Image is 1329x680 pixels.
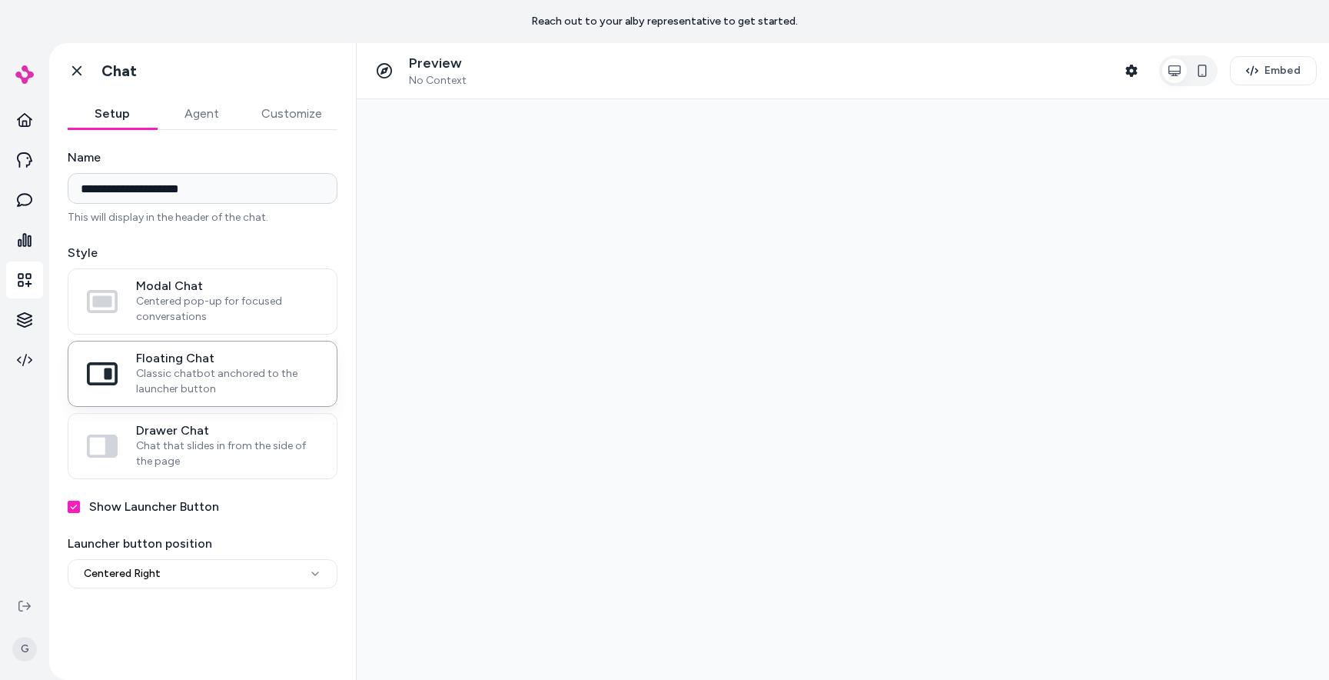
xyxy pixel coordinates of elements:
button: Customize [246,98,337,129]
button: Agent [157,98,246,129]
label: Show Launcher Button [89,498,219,516]
span: Chat that slides in from the side of the page [136,438,318,469]
span: Floating Chat [136,351,318,366]
button: G [9,625,40,674]
p: Reach out to your alby representative to get started. [531,14,798,29]
label: Launcher button position [68,535,337,553]
label: Name [68,148,337,167]
span: No Context [409,74,467,88]
img: alby Logo [15,65,34,84]
button: Embed [1230,56,1317,85]
span: Drawer Chat [136,423,318,438]
span: Classic chatbot anchored to the launcher button [136,366,318,397]
span: Centered pop-up for focused conversations [136,294,318,325]
p: This will display in the header of the chat. [68,210,337,225]
span: Modal Chat [136,278,318,294]
span: G [12,637,37,662]
button: Setup [68,98,157,129]
label: Style [68,244,337,262]
span: Embed [1264,63,1301,78]
p: Preview [409,55,467,72]
h1: Chat [101,62,137,81]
